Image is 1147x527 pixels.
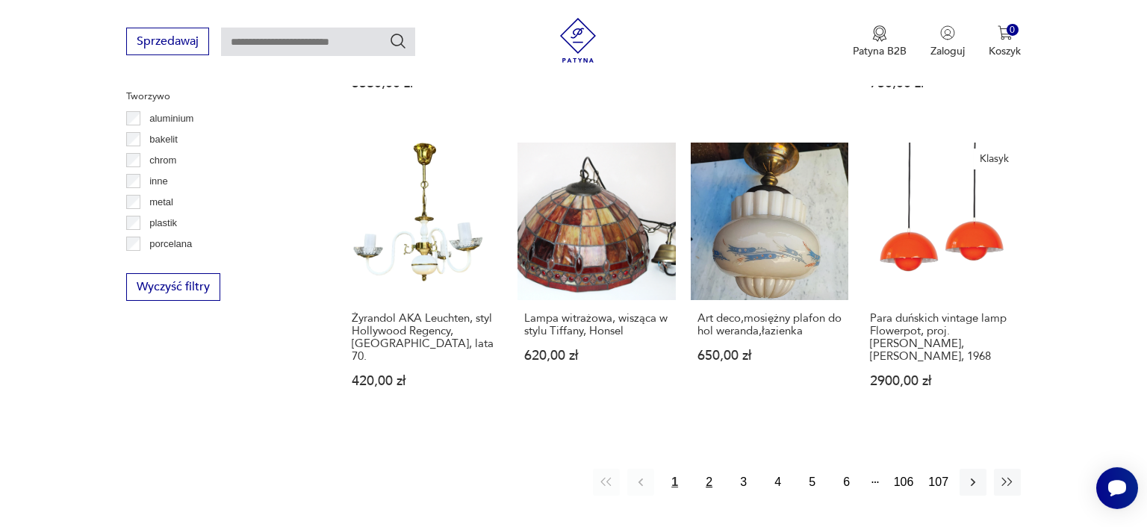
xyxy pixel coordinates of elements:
[345,143,503,417] a: Żyrandol AKA Leuchten, styl Hollywood Regency, Niemcy, lata 70.Żyrandol AKA Leuchten, styl Hollyw...
[930,25,965,58] button: Zaloguj
[149,215,177,231] p: plastik
[389,32,407,50] button: Szukaj
[524,349,668,362] p: 620,00 zł
[696,469,723,496] button: 2
[989,44,1021,58] p: Koszyk
[149,194,173,211] p: metal
[691,143,848,417] a: Art deco,mosiężny plafon do hol weranda,łazienkaArt deco,mosiężny plafon do hol weranda,łazienka6...
[697,312,842,337] h3: Art deco,mosiężny plafon do hol weranda,łazienka
[149,131,178,148] p: bakelit
[149,110,193,127] p: aluminium
[730,469,757,496] button: 3
[872,25,887,42] img: Ikona medalu
[352,312,496,363] h3: Żyrandol AKA Leuchten, styl Hollywood Regency, [GEOGRAPHIC_DATA], lata 70.
[853,25,907,58] a: Ikona medaluPatyna B2B
[149,257,181,273] p: porcelit
[1096,467,1138,509] iframe: Smartsupp widget button
[697,349,842,362] p: 650,00 zł
[1007,24,1019,37] div: 0
[853,44,907,58] p: Patyna B2B
[524,312,668,337] h3: Lampa witrażowa, wisząca w stylu Tiffany, Honsel
[662,469,688,496] button: 1
[126,88,309,105] p: Tworzywo
[517,143,675,417] a: Lampa witrażowa, wisząca w stylu Tiffany, HonselLampa witrażowa, wisząca w stylu Tiffany, Honsel6...
[149,236,192,252] p: porcelana
[870,77,1014,90] p: 750,00 zł
[863,143,1021,417] a: KlasykPara duńskich vintage lamp Flowerpot, proj. Verner Panton, Louis Poulsen, 1968Para duńskich...
[890,469,918,496] button: 106
[989,25,1021,58] button: 0Koszyk
[126,37,209,48] a: Sprzedawaj
[149,173,168,190] p: inne
[853,25,907,58] button: Patyna B2B
[833,469,860,496] button: 6
[556,18,600,63] img: Patyna - sklep z meblami i dekoracjami vintage
[352,77,496,90] p: 5530,00 zł
[998,25,1013,40] img: Ikona koszyka
[765,469,792,496] button: 4
[940,25,955,40] img: Ikonka użytkownika
[352,375,496,387] p: 420,00 zł
[870,312,1014,363] h3: Para duńskich vintage lamp Flowerpot, proj. [PERSON_NAME], [PERSON_NAME], 1968
[126,273,220,301] button: Wyczyść filtry
[799,469,826,496] button: 5
[924,469,952,496] button: 107
[149,152,176,169] p: chrom
[930,44,965,58] p: Zaloguj
[870,375,1014,387] p: 2900,00 zł
[126,28,209,55] button: Sprzedawaj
